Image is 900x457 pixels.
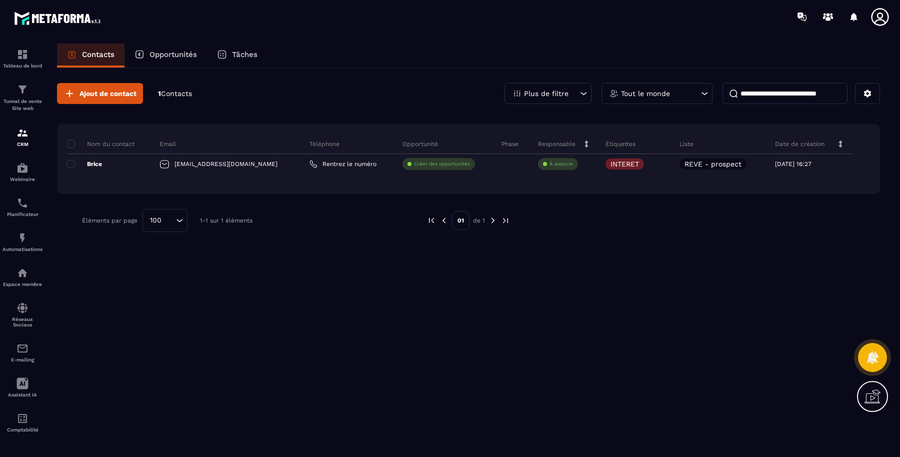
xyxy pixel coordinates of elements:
p: À associe [549,160,573,167]
p: Brice [67,160,102,168]
p: [DATE] 16:27 [775,160,811,167]
p: de 1 [473,216,485,224]
p: Tout le monde [621,90,670,97]
p: Éléments par page [82,217,137,224]
a: social-networksocial-networkRéseaux Sociaux [2,294,42,335]
a: formationformationCRM [2,119,42,154]
p: Téléphone [309,140,339,148]
img: prev [427,216,436,225]
img: social-network [16,302,28,314]
p: 1-1 sur 1 éléments [200,217,252,224]
p: Assistant IA [2,392,42,397]
img: formation [16,127,28,139]
p: Créer des opportunités [414,160,470,167]
img: next [488,216,497,225]
p: Opportunités [149,50,197,59]
span: Contacts [161,89,192,97]
p: 01 [452,211,469,230]
img: automations [16,162,28,174]
img: automations [16,267,28,279]
p: Date de création [775,140,824,148]
div: Search for option [142,209,187,232]
img: next [501,216,510,225]
p: Comptabilité [2,427,42,432]
a: automationsautomationsWebinaire [2,154,42,189]
p: Tableau de bord [2,63,42,68]
img: email [16,342,28,354]
img: logo [14,9,104,27]
p: Email [159,140,176,148]
button: Ajout de contact [57,83,143,104]
img: scheduler [16,197,28,209]
a: Tâches [207,43,267,67]
p: Opportunité [402,140,438,148]
p: Responsable [538,140,575,148]
p: Espace membre [2,281,42,287]
p: Planificateur [2,211,42,217]
p: Tunnel de vente Site web [2,98,42,112]
img: accountant [16,412,28,424]
img: automations [16,232,28,244]
p: Étiquettes [605,140,635,148]
a: formationformationTableau de bord [2,41,42,76]
p: INTERET [610,160,639,167]
p: Réseaux Sociaux [2,316,42,327]
a: Opportunités [124,43,207,67]
span: 100 [146,215,165,226]
p: CRM [2,141,42,147]
a: Contacts [57,43,124,67]
p: Liste [679,140,693,148]
p: Nom du contact [67,140,134,148]
a: formationformationTunnel de vente Site web [2,76,42,119]
a: automationsautomationsEspace membre [2,259,42,294]
p: Phase [501,140,518,148]
a: accountantaccountantComptabilité [2,405,42,440]
a: schedulerschedulerPlanificateur [2,189,42,224]
img: prev [439,216,448,225]
p: REVE - prospect [684,160,741,167]
p: Automatisations [2,246,42,252]
p: Plus de filtre [524,90,568,97]
p: Webinaire [2,176,42,182]
a: Assistant IA [2,370,42,405]
input: Search for option [165,215,173,226]
p: 1 [158,89,192,98]
p: Contacts [82,50,114,59]
span: Ajout de contact [79,88,136,98]
img: formation [16,48,28,60]
a: emailemailE-mailing [2,335,42,370]
img: formation [16,83,28,95]
p: E-mailing [2,357,42,362]
p: Tâches [232,50,257,59]
a: automationsautomationsAutomatisations [2,224,42,259]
